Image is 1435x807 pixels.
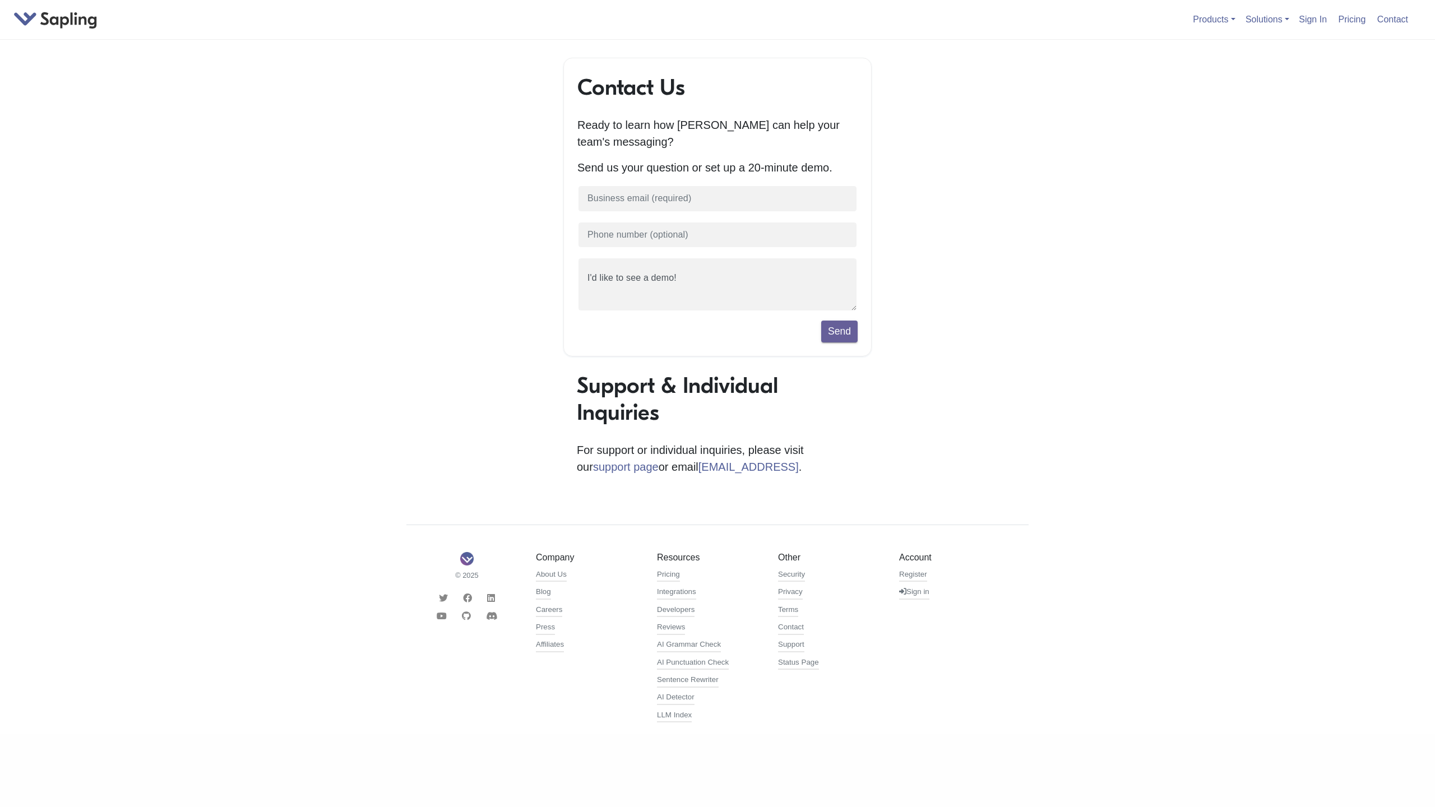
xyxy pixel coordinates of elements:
[657,604,695,618] a: Developers
[593,461,659,473] a: support page
[1334,10,1371,29] a: Pricing
[657,586,696,600] a: Integrations
[778,552,882,563] h5: Other
[899,552,1003,563] h5: Account
[899,569,927,582] a: Register
[462,611,471,620] i: Github
[486,611,497,620] i: Discord
[487,593,495,602] i: LinkedIn
[657,709,692,723] a: LLM Index
[577,257,858,312] textarea: I'd like to see a demo!
[577,442,858,475] p: For support or individual inquiries, please visit our or email .
[577,159,858,176] p: Send us your question or set up a 20-minute demo.
[821,321,858,342] button: Send
[577,117,858,150] p: Ready to learn how [PERSON_NAME] can help your team's messaging?
[1246,15,1289,24] a: Solutions
[657,552,761,563] h5: Resources
[460,552,474,565] img: Sapling Logo
[778,569,805,582] a: Security
[536,552,640,563] h5: Company
[657,657,729,670] a: AI Punctuation Check
[778,604,798,618] a: Terms
[1373,10,1413,29] a: Contact
[577,74,858,101] h1: Contact Us
[1294,10,1331,29] a: Sign In
[437,611,447,620] i: Youtube
[657,639,721,652] a: AI Grammar Check
[439,593,448,602] i: Twitter
[536,586,551,600] a: Blog
[536,604,562,618] a: Careers
[657,622,685,635] a: Reviews
[778,639,804,652] a: Support
[778,657,819,670] a: Status Page
[536,569,567,582] a: About Us
[415,570,519,581] small: © 2025
[577,221,858,249] input: Phone number (optional)
[463,593,472,602] i: Facebook
[536,622,555,635] a: Press
[657,674,719,688] a: Sentence Rewriter
[778,586,803,600] a: Privacy
[778,622,804,635] a: Contact
[577,185,858,212] input: Business email (required)
[899,586,929,600] a: Sign in
[577,372,858,426] h1: Support & Individual Inquiries
[1193,15,1235,24] a: Products
[698,461,799,473] a: [EMAIL_ADDRESS]
[657,569,680,582] a: Pricing
[536,639,564,652] a: Affiliates
[657,692,695,705] a: AI Detector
